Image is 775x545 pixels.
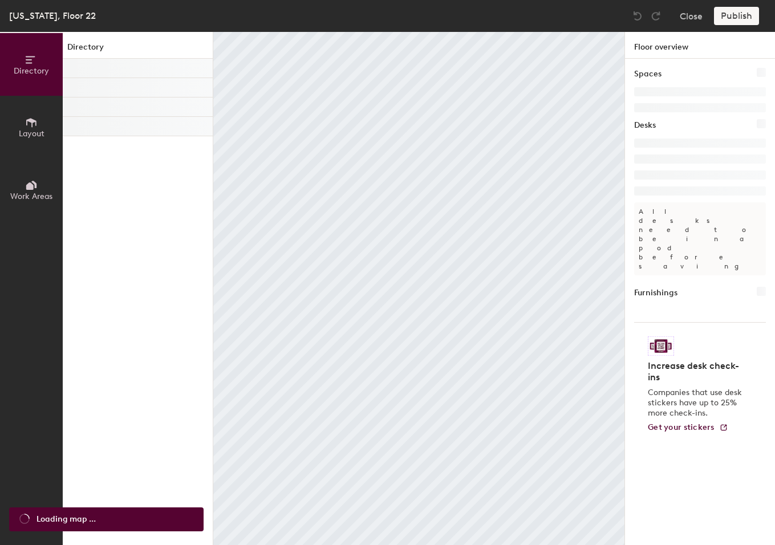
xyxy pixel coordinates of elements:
h1: Desks [634,119,656,132]
div: [US_STATE], Floor 22 [9,9,96,23]
a: Get your stickers [648,423,728,433]
h1: Spaces [634,68,662,80]
span: Work Areas [10,192,52,201]
p: All desks need to be in a pod before saving [634,202,766,275]
span: Directory [14,66,49,76]
h1: Floor overview [625,32,775,59]
span: Loading map ... [36,513,96,526]
h1: Furnishings [634,287,677,299]
img: Redo [650,10,662,22]
img: Sticker logo [648,336,674,356]
h1: Directory [63,41,213,59]
canvas: Map [213,32,624,545]
p: Companies that use desk stickers have up to 25% more check-ins. [648,388,745,418]
h4: Increase desk check-ins [648,360,745,383]
button: Close [680,7,703,25]
span: Layout [19,129,44,139]
span: Get your stickers [648,422,715,432]
img: Undo [632,10,643,22]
